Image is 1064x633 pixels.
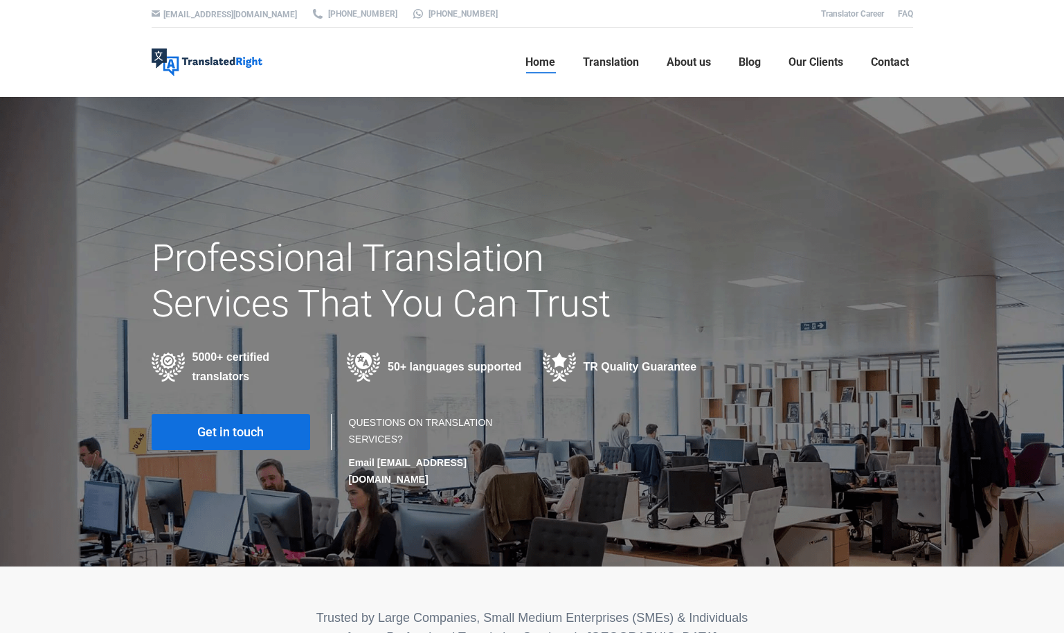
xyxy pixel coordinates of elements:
span: Get in touch [197,425,264,439]
a: Home [521,40,559,84]
img: Professional Certified Translators providing translation services in various industries in 50+ la... [152,353,186,382]
a: [EMAIL_ADDRESS][DOMAIN_NAME] [163,10,297,19]
a: Translator Career [821,9,884,19]
a: FAQ [898,9,913,19]
a: Get in touch [152,414,310,450]
img: Translated Right [152,48,262,76]
a: Contact [867,40,913,84]
span: Home [525,55,555,69]
a: About us [662,40,715,84]
strong: Email [EMAIL_ADDRESS][DOMAIN_NAME] [349,457,467,485]
div: TR Quality Guarantee [543,353,718,382]
a: [PHONE_NUMBER] [311,8,397,20]
a: Blog [734,40,765,84]
h1: Professional Translation Services That You Can Trust [152,235,652,327]
a: [PHONE_NUMBER] [411,8,498,20]
span: Contact [871,55,909,69]
span: Our Clients [788,55,843,69]
div: 5000+ certified translators [152,348,327,386]
a: Our Clients [784,40,847,84]
span: Blog [739,55,761,69]
div: QUESTIONS ON TRANSLATION SERVICES? [349,414,519,488]
span: About us [667,55,711,69]
a: Translation [579,40,643,84]
div: 50+ languages supported [347,353,522,382]
span: Translation [583,55,639,69]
